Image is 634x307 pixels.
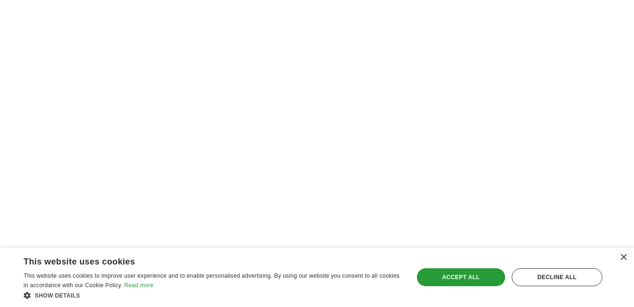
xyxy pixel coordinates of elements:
div: Show details [24,290,402,300]
span: Show details [35,292,80,299]
div: Close [620,254,627,261]
a: Read more, opens a new window [124,282,153,289]
div: Accept all [417,268,505,286]
div: This website uses cookies [24,253,378,267]
span: This website uses cookies to improve user experience and to enable personalised advertising. By u... [24,273,399,289]
div: Decline all [512,268,602,286]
